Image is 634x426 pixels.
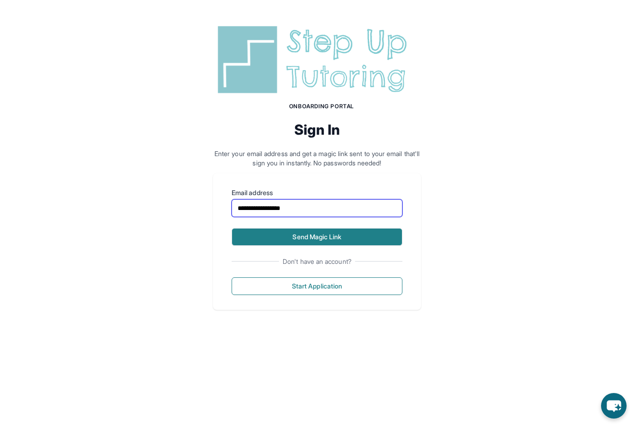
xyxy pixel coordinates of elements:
button: Start Application [232,277,402,295]
button: Send Magic Link [232,228,402,246]
img: Step Up Tutoring horizontal logo [213,22,421,97]
button: chat-button [601,393,627,419]
label: Email address [232,188,402,197]
span: Don't have an account? [279,257,355,266]
h1: Onboarding Portal [222,103,421,110]
p: Enter your email address and get a magic link sent to your email that'll sign you in instantly. N... [213,149,421,168]
h2: Sign In [213,121,421,138]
